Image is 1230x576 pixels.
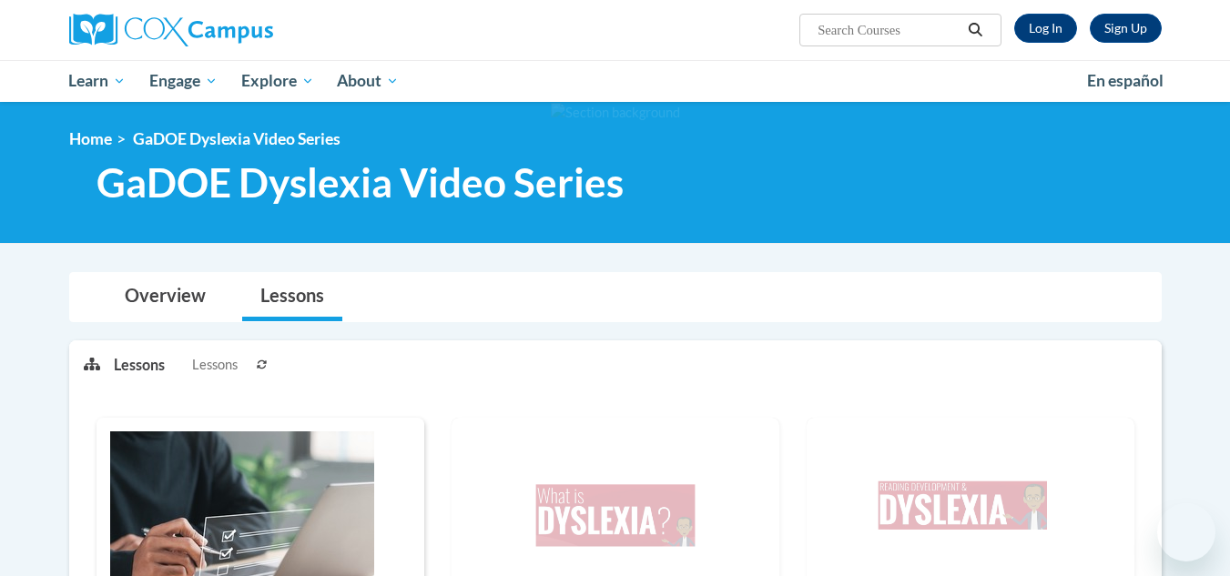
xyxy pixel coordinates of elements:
[97,158,624,207] span: GaDOE Dyslexia Video Series
[192,355,238,375] span: Lessons
[1075,62,1175,100] a: En español
[69,14,273,46] img: Cox Campus
[42,60,1189,102] div: Main menu
[1157,503,1215,561] iframe: Button to launch messaging window
[69,129,112,148] a: Home
[1090,14,1162,43] a: Register
[107,273,224,321] a: Overview
[242,273,342,321] a: Lessons
[114,355,165,375] p: Lessons
[69,14,415,46] a: Cox Campus
[1087,71,1164,90] span: En español
[325,60,411,102] a: About
[337,70,399,92] span: About
[229,60,326,102] a: Explore
[1014,14,1077,43] a: Log In
[57,60,138,102] a: Learn
[137,60,229,102] a: Engage
[551,103,680,123] img: Section background
[133,129,341,148] span: GaDOE Dyslexia Video Series
[149,70,218,92] span: Engage
[816,19,961,41] input: Search Courses
[68,70,126,92] span: Learn
[961,19,989,41] button: Search
[241,70,314,92] span: Explore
